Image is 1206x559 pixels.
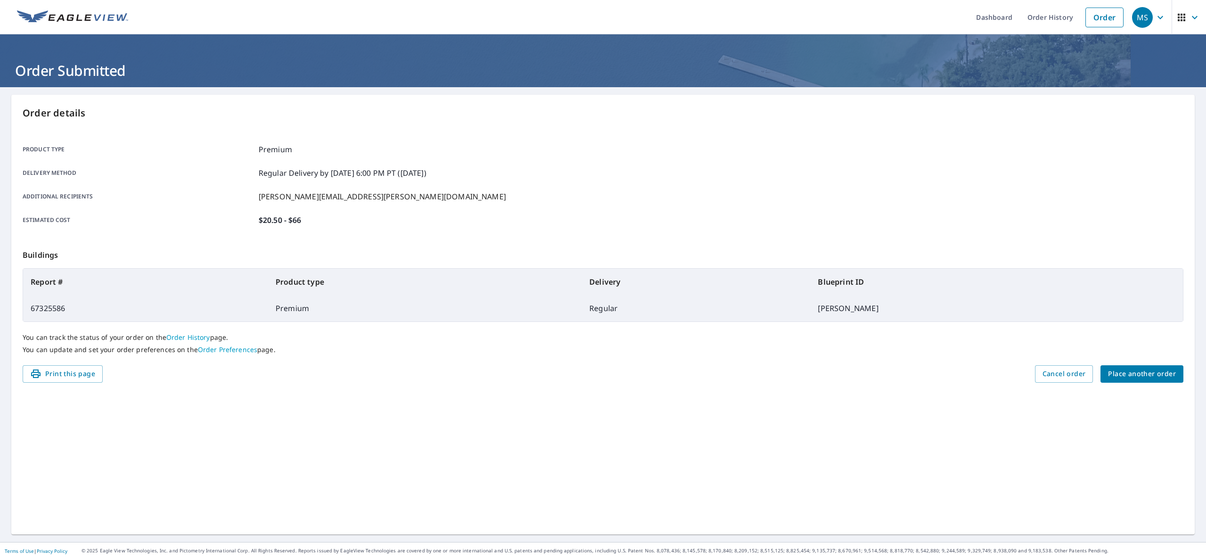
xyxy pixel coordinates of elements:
[23,167,255,179] p: Delivery method
[1085,8,1124,27] a: Order
[166,333,210,342] a: Order History
[23,144,255,155] p: Product type
[23,345,1183,354] p: You can update and set your order preferences on the page.
[259,144,292,155] p: Premium
[30,368,95,380] span: Print this page
[23,214,255,226] p: Estimated cost
[198,345,257,354] a: Order Preferences
[23,365,103,383] button: Print this page
[810,295,1183,321] td: [PERSON_NAME]
[23,238,1183,268] p: Buildings
[268,295,582,321] td: Premium
[17,10,128,25] img: EV Logo
[23,269,268,295] th: Report #
[810,269,1183,295] th: Blueprint ID
[259,167,426,179] p: Regular Delivery by [DATE] 6:00 PM PT ([DATE])
[11,61,1195,80] h1: Order Submitted
[268,269,582,295] th: Product type
[5,548,67,554] p: |
[582,295,810,321] td: Regular
[37,548,67,554] a: Privacy Policy
[23,106,1183,120] p: Order details
[582,269,810,295] th: Delivery
[23,295,268,321] td: 67325586
[23,191,255,202] p: Additional recipients
[1043,368,1086,380] span: Cancel order
[1132,7,1153,28] div: MS
[259,214,301,226] p: $20.50 - $66
[81,547,1201,554] p: © 2025 Eagle View Technologies, Inc. and Pictometry International Corp. All Rights Reserved. Repo...
[23,333,1183,342] p: You can track the status of your order on the page.
[1108,368,1176,380] span: Place another order
[1100,365,1183,383] button: Place another order
[259,191,506,202] p: [PERSON_NAME][EMAIL_ADDRESS][PERSON_NAME][DOMAIN_NAME]
[1035,365,1093,383] button: Cancel order
[5,548,34,554] a: Terms of Use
